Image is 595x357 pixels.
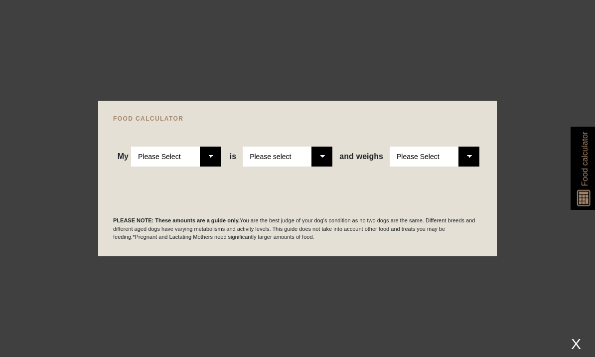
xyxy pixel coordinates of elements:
[118,152,129,161] span: My
[113,116,482,122] h4: FOOD CALCULATOR
[339,152,383,161] span: weighs
[230,152,236,161] span: is
[113,217,240,223] b: PLEASE NOTE: These amounts are a guide only.
[579,132,591,186] span: Food calculator
[339,152,356,161] span: and
[567,336,585,352] div: X
[113,216,482,241] p: You are the best judge of your dog's condition as no two dogs are the same. Different breeds and ...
